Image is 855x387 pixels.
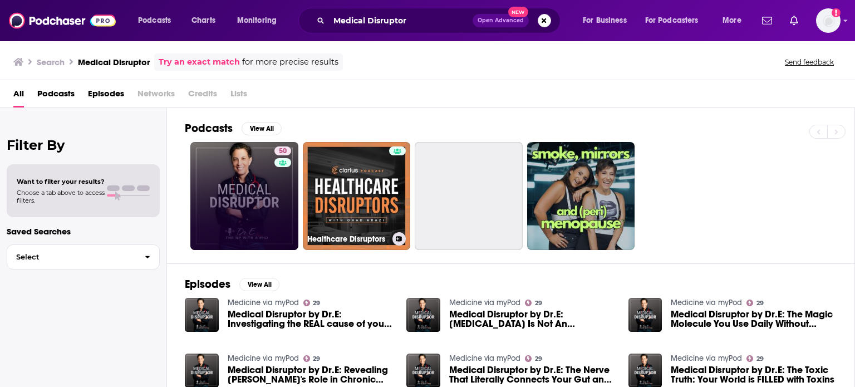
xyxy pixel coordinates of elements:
a: Show notifications dropdown [758,11,777,30]
a: 50 [274,146,291,155]
span: 50 [279,146,287,157]
a: Medicine via myPod [228,354,299,363]
a: Try an exact match [159,56,240,68]
span: Want to filter your results? [17,178,105,185]
svg: Add a profile image [832,8,841,17]
h2: Episodes [185,277,230,291]
a: PodcastsView All [185,121,282,135]
input: Search podcasts, credits, & more... [329,12,473,30]
a: Medical Disruptor by Dr.E: Revealing Trauma's Role in Chronic Illness and Inflammation [228,365,394,384]
img: Medical Disruptor by Dr.E: The Magic Molecule You Use Daily Without Knowing It [628,298,662,332]
span: Open Advanced [478,18,524,23]
span: Select [7,253,136,261]
span: More [723,13,741,28]
span: For Podcasters [645,13,699,28]
img: Medical Disruptor by Dr.E: Investigating the REAL cause of your suffering [185,298,219,332]
span: 29 [535,301,542,306]
button: open menu [575,12,641,30]
span: 29 [756,356,764,361]
a: Podcasts [37,85,75,107]
span: Podcasts [138,13,171,28]
span: Charts [191,13,215,28]
a: 29 [303,355,321,362]
a: Medical Disruptor by Dr.E: The Toxic Truth: Your World is FILLED with Toxins [671,365,837,384]
img: Medical Disruptor by Dr.E: Fibromyalgia Is Not An Acceptable Diagnosis [406,298,440,332]
a: Medical Disruptor by Dr.E: Fibromyalgia Is Not An Acceptable Diagnosis [449,310,615,329]
a: 29 [525,355,542,362]
a: Medical Disruptor by Dr.E: Investigating the REAL cause of your suffering [228,310,394,329]
span: 29 [535,356,542,361]
span: New [508,7,528,17]
a: 29 [746,300,764,306]
a: Show notifications dropdown [785,11,803,30]
img: User Profile [816,8,841,33]
span: for more precise results [242,56,338,68]
a: All [13,85,24,107]
button: open menu [715,12,755,30]
span: Choose a tab above to access filters. [17,189,105,204]
a: EpisodesView All [185,277,279,291]
a: 29 [525,300,542,306]
span: Monitoring [237,13,277,28]
a: Episodes [88,85,124,107]
h3: Medical Disruptor [78,57,150,67]
span: 29 [756,301,764,306]
h2: Podcasts [185,121,233,135]
button: Send feedback [782,57,837,67]
button: Show profile menu [816,8,841,33]
span: Logged in as NickG [816,8,841,33]
div: Search podcasts, credits, & more... [309,8,571,33]
button: open menu [638,12,715,30]
a: Healthcare Disruptors [303,142,411,250]
button: View All [242,122,282,135]
span: Medical Disruptor by Dr.E: Revealing [PERSON_NAME]'s Role in Chronic Illness and Inflammation [228,365,394,384]
p: Saved Searches [7,226,160,237]
a: Medical Disruptor by Dr.E: The Nerve That Literally Connects Your Gut and Brain [449,365,615,384]
span: 29 [313,301,320,306]
button: open menu [229,12,291,30]
a: Medicine via myPod [449,298,520,307]
a: Medicine via myPod [449,354,520,363]
span: Credits [188,85,217,107]
a: Charts [184,12,222,30]
h3: Search [37,57,65,67]
h3: Healthcare Disruptors [307,234,388,244]
span: Medical Disruptor by Dr.E: [MEDICAL_DATA] Is Not An Acceptable Diagnosis [449,310,615,329]
a: Medical Disruptor by Dr.E: The Magic Molecule You Use Daily Without Knowing It [671,310,837,329]
a: 29 [746,355,764,362]
span: Networks [137,85,175,107]
a: 29 [303,300,321,306]
h2: Filter By [7,137,160,153]
a: Medicine via myPod [671,354,742,363]
button: View All [239,278,279,291]
button: open menu [130,12,185,30]
a: 50 [190,142,298,250]
span: Lists [230,85,247,107]
img: Podchaser - Follow, Share and Rate Podcasts [9,10,116,31]
button: Open AdvancedNew [473,14,529,27]
button: Select [7,244,160,270]
a: Medicine via myPod [228,298,299,307]
span: 29 [313,356,320,361]
span: For Business [583,13,627,28]
a: Medicine via myPod [671,298,742,307]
